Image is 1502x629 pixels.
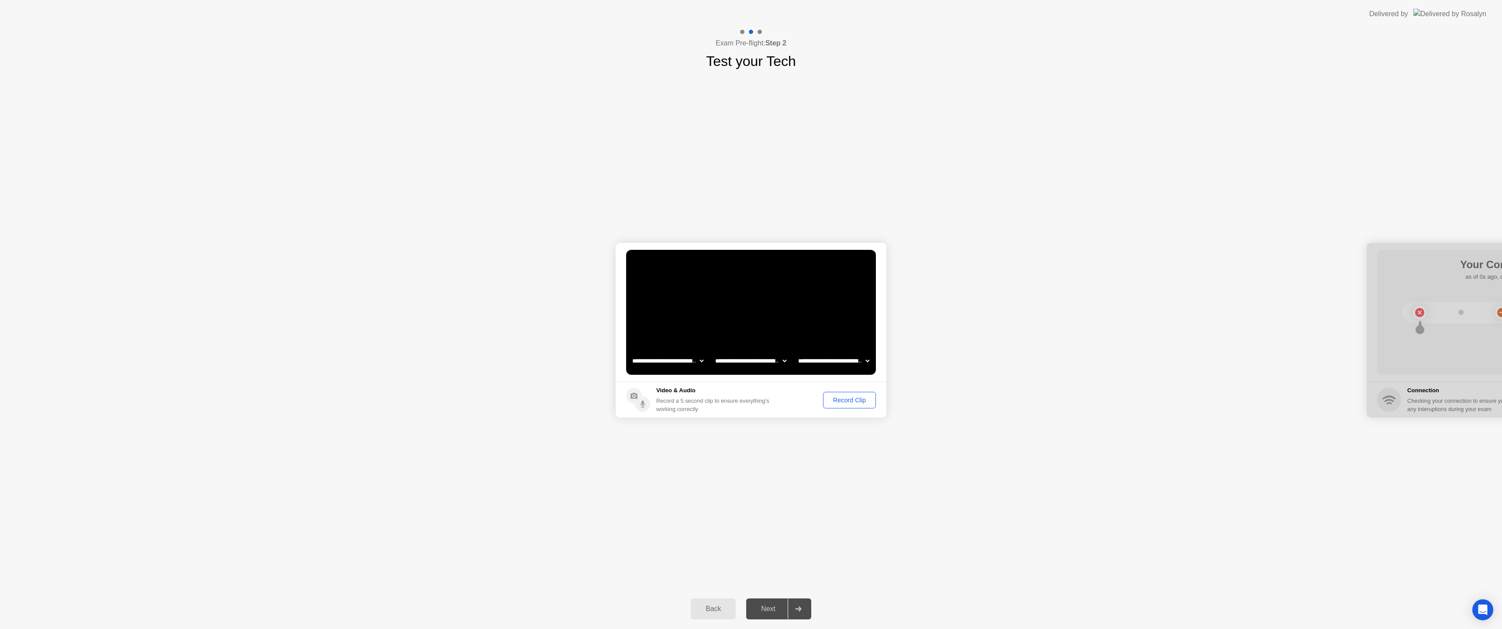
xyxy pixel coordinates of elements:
[630,352,705,370] select: Available cameras
[826,397,873,404] div: Record Clip
[746,598,811,619] button: Next
[656,386,773,395] h5: Video & Audio
[713,352,788,370] select: Available speakers
[691,598,736,619] button: Back
[749,605,788,613] div: Next
[765,39,786,47] b: Step 2
[706,51,796,72] h1: Test your Tech
[796,352,871,370] select: Available microphones
[693,605,733,613] div: Back
[823,392,876,408] button: Record Clip
[1472,599,1493,620] div: Open Intercom Messenger
[1413,9,1486,19] img: Delivered by Rosalyn
[716,38,786,48] h4: Exam Pre-flight:
[656,397,773,413] div: Record a 5 second clip to ensure everything’s working correctly
[1369,9,1408,19] div: Delivered by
